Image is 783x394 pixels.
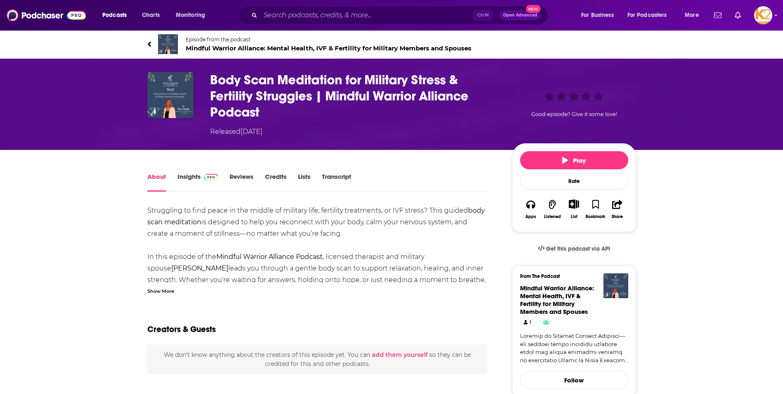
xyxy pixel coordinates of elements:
a: Charts [137,9,165,22]
a: Credits [265,173,286,192]
span: Open Advanced [503,13,537,17]
img: Mindful Warrior Alliance: Mental Health, IVF & Fertility for Military Members and Spouses [158,34,178,54]
button: Apps [520,194,542,224]
img: Podchaser Pro [204,174,218,180]
span: More [685,9,699,21]
button: Open AdvancedNew [499,10,541,20]
div: Bookmark [586,214,605,219]
span: Good episode? Give it some love! [531,111,617,117]
a: Mindful Warrior Alliance: Mental Health, IVF & Fertility for Military Members and SpousesEpisode ... [147,34,636,54]
button: Listened [542,194,563,224]
button: open menu [575,9,624,22]
h2: Creators & Guests [147,324,216,335]
span: 1 [530,318,531,327]
button: Follow [520,371,628,389]
a: About [147,173,166,192]
a: InsightsPodchaser Pro [177,173,218,192]
span: Logged in as K2Krupp [754,6,772,24]
span: Charts [142,9,160,21]
div: Released [DATE] [210,127,263,137]
button: Show profile menu [754,6,772,24]
span: Ctrl K [473,10,493,21]
button: Share [606,194,628,224]
span: Episode from the podcast [186,36,471,43]
button: open menu [679,9,709,22]
span: Get this podcast via API [546,245,610,252]
span: For Business [581,9,614,21]
div: Show More ButtonList [563,194,584,224]
img: Mindful Warrior Alliance: Mental Health, IVF & Fertility for Military Members and Spouses [603,273,628,298]
button: Show More Button [565,199,582,209]
span: Play [562,157,586,164]
button: Bookmark [585,194,606,224]
div: Apps [525,214,536,219]
button: Play [520,151,628,169]
div: Share [612,214,623,219]
button: open menu [622,9,679,22]
b: Mindful Warrior Alliance Podcast [216,253,323,261]
a: Reviews [229,173,253,192]
img: User Profile [754,6,772,24]
a: Get this podcast via API [531,239,617,259]
div: Search podcasts, credits, & more... [246,6,556,25]
a: Mindful Warrior Alliance: Mental Health, IVF & Fertility for Military Members and Spouses [520,284,594,316]
a: Show notifications dropdown [731,8,744,22]
span: Monitoring [176,9,205,21]
div: Listened [544,214,561,219]
button: add them yourself [372,351,428,358]
b: [PERSON_NAME] [171,264,228,272]
h3: From The Podcast [520,273,622,279]
a: Show notifications dropdown [711,8,725,22]
img: Body Scan Meditation for Military Stress & Fertility Struggles | Mindful Warrior Alliance Podcast [147,72,194,118]
span: Mindful Warrior Alliance: Mental Health, IVF & Fertility for Military Members and Spouses [186,44,471,52]
span: For Podcasters [627,9,667,21]
span: We don't know anything about the creators of this episode yet . You can so they can be credited f... [164,351,471,368]
span: Podcasts [102,9,127,21]
h1: Body Scan Meditation for Military Stress & Fertility Struggles | Mindful Warrior Alliance Podcast [210,72,499,120]
img: Podchaser - Follow, Share and Rate Podcasts [7,7,86,23]
button: open menu [170,9,216,22]
a: 1 [520,319,535,325]
span: New [526,5,541,13]
div: List [571,214,577,219]
a: Loremip do Sitamet Consect Adipisci—eli seddoei tempo incididu utlabore etdol mag aliqua enimadmi... [520,332,628,364]
a: Transcript [322,173,351,192]
div: Rate [520,173,628,190]
button: open menu [97,9,137,22]
input: Search podcasts, credits, & more... [260,9,473,22]
a: Lists [298,173,310,192]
